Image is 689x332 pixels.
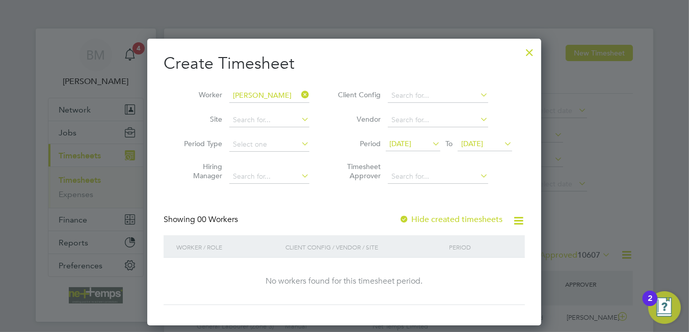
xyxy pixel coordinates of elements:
div: Period [446,235,515,259]
input: Search for... [229,89,309,103]
h2: Create Timesheet [164,53,525,74]
label: Site [176,115,222,124]
label: Client Config [335,90,381,99]
label: Hide created timesheets [399,214,502,225]
span: 00 Workers [197,214,238,225]
button: Open Resource Center, 2 new notifications [648,291,681,324]
label: Hiring Manager [176,162,222,180]
span: To [442,137,456,150]
input: Search for... [229,113,309,127]
div: Worker / Role [174,235,283,259]
label: Worker [176,90,222,99]
input: Search for... [229,170,309,184]
div: No workers found for this timesheet period. [174,276,515,287]
input: Search for... [388,170,488,184]
span: [DATE] [389,139,411,148]
div: 2 [648,298,652,312]
span: [DATE] [461,139,483,148]
input: Search for... [388,89,488,103]
input: Select one [229,137,309,152]
label: Period Type [176,139,222,148]
div: Showing [164,214,240,225]
label: Timesheet Approver [335,162,381,180]
input: Search for... [388,113,488,127]
label: Period [335,139,381,148]
label: Vendor [335,115,381,124]
div: Client Config / Vendor / Site [283,235,446,259]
